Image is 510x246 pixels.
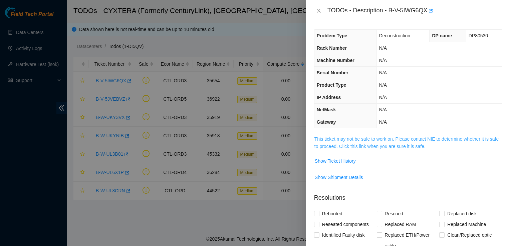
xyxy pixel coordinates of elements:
[319,219,371,230] span: Reseated components
[445,230,494,240] span: Clean/Replaced optic
[445,208,479,219] span: Replaced disk
[319,208,345,219] span: Rebooted
[327,5,502,16] div: TODOs - Description - B-V-5IWG6QX
[432,33,452,38] span: DP name
[379,58,387,63] span: N/A
[317,82,346,88] span: Product Type
[379,33,410,38] span: Deconstruction
[379,70,387,75] span: N/A
[317,45,347,51] span: Rack Number
[314,136,499,149] a: This ticket may not be safe to work on. Please contact NIE to determine whether it is safe to pro...
[317,119,336,125] span: Gateway
[382,219,419,230] span: Replaced RAM
[469,33,488,38] span: DP80530
[382,208,406,219] span: Rescued
[315,157,356,165] span: Show Ticket History
[379,107,387,112] span: N/A
[314,172,363,183] button: Show Shipment Details
[379,95,387,100] span: N/A
[314,156,356,166] button: Show Ticket History
[317,70,348,75] span: Serial Number
[317,58,354,63] span: Machine Number
[379,45,387,51] span: N/A
[316,8,321,13] span: close
[314,188,502,202] p: Resolutions
[317,33,347,38] span: Problem Type
[315,174,363,181] span: Show Shipment Details
[379,119,387,125] span: N/A
[314,8,323,14] button: Close
[445,219,489,230] span: Replaced Machine
[319,230,367,240] span: Identified Faulty disk
[317,95,341,100] span: IP Address
[379,82,387,88] span: N/A
[317,107,336,112] span: NetMask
